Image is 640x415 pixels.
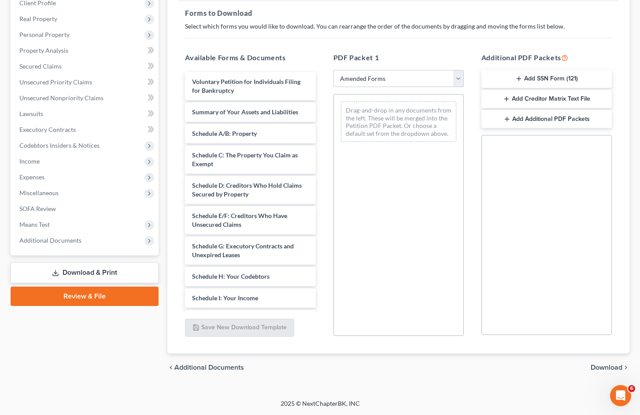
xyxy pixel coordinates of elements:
span: Unsecured Priority Claims [19,78,92,86]
span: Voluntary Petition for Individuals Filing for Bankruptcy [192,78,300,94]
h5: Forms to Download [185,8,612,18]
span: Executory Contracts [19,126,76,133]
p: Select which forms you would like to download. You can rearrange the order of the documents by dr... [185,22,612,31]
span: Property Analysis [19,47,68,54]
a: SOFA Review [12,201,159,217]
a: Download & Print [11,262,159,283]
a: Executory Contracts [12,122,159,138]
span: Lawsuits [19,110,43,117]
button: Download chevron_right [591,364,629,371]
a: Review & File [11,287,159,306]
span: Summary of Your Assets and Liabilities [192,108,298,116]
div: 2025 © NextChapterBK, INC [69,399,571,415]
span: Miscellaneous [19,189,59,197]
span: Codebtors Insiders & Notices [19,142,100,149]
h5: PDF Packet 1 [333,52,464,63]
span: Expenses [19,173,44,181]
button: Add SSN Form (121) [481,70,612,88]
span: Schedule E/F: Creditors Who Have Unsecured Claims [192,212,287,228]
button: Add Additional PDF Packets [481,110,612,128]
a: chevron_left Additional Documents [167,364,244,371]
span: Schedule G: Executory Contracts and Unexpired Leases [192,242,294,258]
span: Unsecured Nonpriority Claims [19,94,104,102]
span: Income [19,157,40,165]
span: Additional Documents [19,237,81,244]
a: Secured Claims [12,58,159,74]
h5: Available Forms & Documents [185,52,315,63]
button: Save New Download Template [185,319,294,337]
span: Personal Property [19,31,70,38]
span: 6 [628,385,635,392]
a: Property Analysis [12,43,159,58]
a: Unsecured Nonpriority Claims [12,90,159,106]
span: Secured Claims [19,62,62,70]
a: Unsecured Priority Claims [12,74,159,90]
span: Real Property [19,15,57,22]
span: SOFA Review [19,205,56,212]
h5: Additional PDF Packets [481,52,612,63]
iframe: Intercom live chat [610,385,631,406]
span: Means Test [19,221,50,228]
a: Lawsuits [12,106,159,122]
i: chevron_left [167,364,174,371]
span: Schedule I: Your Income [192,294,258,302]
span: Schedule A/B: Property [192,130,257,137]
span: Additional Documents [174,364,244,371]
span: Schedule H: Your Codebtors [192,273,270,280]
span: Schedule C: The Property You Claim as Exempt [192,151,298,167]
span: Download [591,364,622,371]
button: Add Creditor Matrix Text File [481,90,612,108]
i: chevron_right [622,364,629,371]
div: Drag-and-drop in any documents from the left. These will be merged into the Petition PDF Packet. ... [341,102,456,142]
span: Schedule D: Creditors Who Hold Claims Secured by Property [192,182,302,198]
